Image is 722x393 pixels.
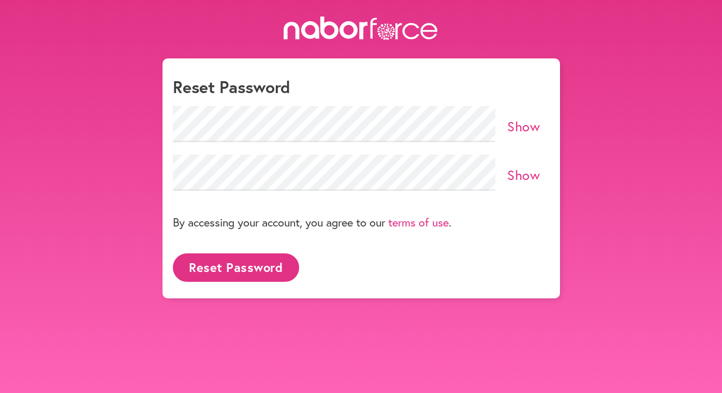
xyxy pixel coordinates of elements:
[388,215,449,230] a: terms of use
[507,117,540,135] a: Show
[173,215,451,230] p: By accessing your account, you agree to our .
[507,166,540,184] a: Show
[173,77,550,97] h1: Reset Password
[173,253,299,282] button: Reset Password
